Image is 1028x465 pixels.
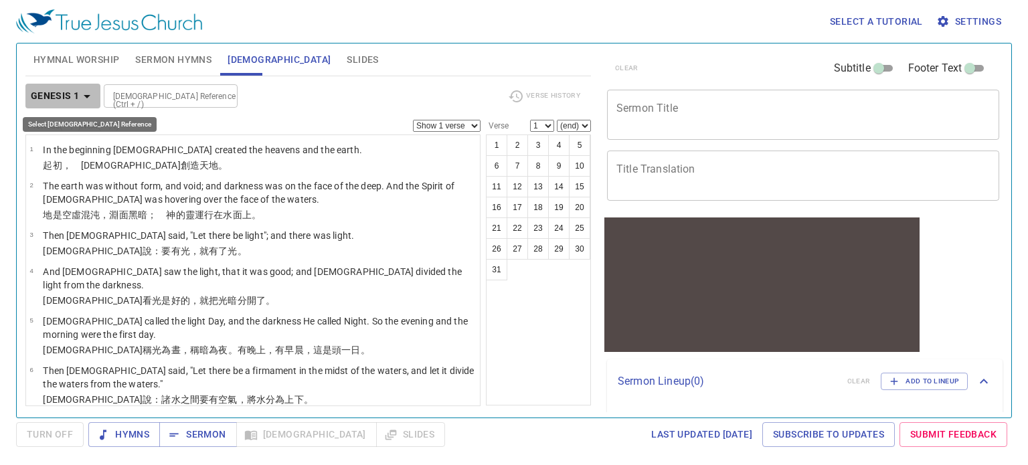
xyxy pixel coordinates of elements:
[618,373,837,389] p: Sermon Lineup ( 0 )
[143,345,370,355] wh430: 稱
[830,13,923,30] span: Select a tutorial
[29,316,33,324] span: 5
[507,238,528,260] button: 27
[486,217,507,239] button: 21
[569,197,590,218] button: 20
[527,134,549,156] button: 3
[43,229,354,242] p: Then [DEMOGRAPHIC_DATA] said, "Let there be light"; and there was light.
[199,345,370,355] wh7121: 暗
[43,364,476,391] p: Then [DEMOGRAPHIC_DATA] said, "Let there be a firmament in the midst of the waters, and let it di...
[199,160,228,171] wh1254: 天
[607,359,1003,403] div: Sermon Lineup(0)clearAdd to Lineup
[128,209,261,220] wh6440: 黑暗
[152,295,275,306] wh7220: 光
[934,9,1007,34] button: Settings
[275,394,313,405] wh914: 為上下。
[910,426,997,443] span: Submit Feedback
[304,345,370,355] wh1242: ，這是頭一
[548,176,570,197] button: 14
[213,209,261,220] wh7363: 在水
[361,345,370,355] wh3117: 。
[43,314,476,341] p: [DEMOGRAPHIC_DATA] called the light Day, and the darkness He called Night. So the evening and the...
[43,143,362,157] p: In the beginning [DEMOGRAPHIC_DATA] created the heavens and the earth.
[252,209,261,220] wh5921: 。
[143,246,247,256] wh430: 說
[88,422,160,447] button: Hymns
[161,345,369,355] wh216: 為晝
[108,88,211,104] input: Type Bible Reference
[527,238,549,260] button: 28
[486,176,507,197] button: 11
[135,52,211,68] span: Sermon Hymns
[29,366,33,373] span: 6
[486,197,507,218] button: 16
[43,294,476,307] p: [DEMOGRAPHIC_DATA]
[29,267,33,274] span: 4
[507,197,528,218] button: 17
[569,238,590,260] button: 30
[161,295,275,306] wh216: 是好的
[266,345,370,355] wh6153: ，有早晨
[242,209,261,220] wh6440: 上
[199,394,313,405] wh8432: 要有空氣
[143,394,313,405] wh430: 說
[190,295,275,306] wh2896: ，就把光
[62,160,228,171] wh7225: ， [DEMOGRAPHIC_DATA]
[569,176,590,197] button: 15
[486,134,507,156] button: 1
[181,246,247,256] wh1961: 光
[31,88,80,104] b: Genesis 1
[238,295,276,306] wh2822: 分開了
[29,231,33,238] span: 3
[486,259,507,280] button: 31
[25,84,101,108] button: Genesis 1
[53,209,261,220] wh776: 是
[228,345,370,355] wh3915: 。有晚上
[119,209,261,220] wh8415: 面
[152,345,370,355] wh7121: 光
[825,9,928,34] button: Select a tutorial
[569,217,590,239] button: 25
[486,155,507,177] button: 6
[152,394,313,405] wh559: ：諸水
[181,345,370,355] wh3117: ，稱
[548,238,570,260] button: 29
[181,394,313,405] wh4325: 之間
[43,208,476,221] p: 地
[507,217,528,239] button: 22
[62,209,261,220] wh1961: 空虛
[233,209,261,220] wh4325: 面
[527,217,549,239] button: 23
[266,295,275,306] wh914: 。
[99,426,149,443] span: Hymns
[81,209,261,220] wh8414: 混沌
[238,394,313,405] wh7549: ，將水
[486,238,507,260] button: 26
[548,155,570,177] button: 9
[899,422,1007,447] a: Submit Feedback
[29,181,33,189] span: 2
[569,155,590,177] button: 10
[43,265,476,292] p: And [DEMOGRAPHIC_DATA] saw the light, that it was good; and [DEMOGRAPHIC_DATA] divided the light ...
[152,246,247,256] wh559: ：要有
[773,426,884,443] span: Subscribe to Updates
[889,375,959,387] span: Add to Lineup
[170,426,226,443] span: Sermon
[143,295,275,306] wh430: 看
[27,122,119,130] label: Previous (←, ↑) Next (→, ↓)
[347,52,378,68] span: Slides
[834,60,871,76] span: Subtitle
[908,60,962,76] span: Footer Text
[100,209,261,220] wh922: ，淵
[939,13,1001,30] span: Settings
[266,394,313,405] wh4325: 分
[486,122,509,130] label: Verse
[527,155,549,177] button: 8
[228,295,275,306] wh216: 暗
[569,134,590,156] button: 5
[195,209,261,220] wh7307: 運行
[43,159,362,172] p: 起初
[176,209,261,220] wh430: 的靈
[16,9,202,33] img: True Jesus Church
[228,52,331,68] span: [DEMOGRAPHIC_DATA]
